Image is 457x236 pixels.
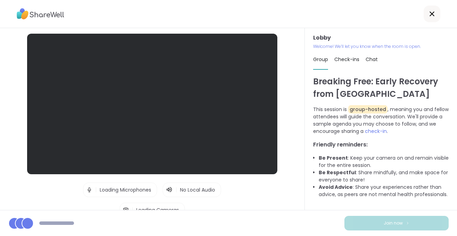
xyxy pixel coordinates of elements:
[319,184,353,191] b: Avoid Advice
[406,221,410,225] img: ShareWell Logomark
[313,75,449,100] h1: Breaking Free: Early Recovery from [GEOGRAPHIC_DATA]
[319,184,449,198] li: : Share your experiences rather than advice, as peers are not mental health professionals.
[86,183,92,197] img: Microphone
[319,169,356,176] b: Be Respectful
[180,186,215,193] span: No Local Audio
[123,203,129,217] img: Camera
[319,154,348,161] b: Be Present
[319,154,449,169] li: : Keep your camera on and remain visible for the entire session.
[344,216,449,230] button: Join now
[100,186,151,193] span: Loading Microphones
[313,106,449,135] p: This session is , meaning you and fellow attendees will guide the conversation. We'll provide a s...
[313,141,449,149] h3: Friendly reminders:
[95,183,97,197] span: |
[176,186,177,194] span: |
[132,203,133,217] span: |
[319,169,449,184] li: : Share mindfully, and make space for everyone to share!
[313,34,449,42] h3: Lobby
[334,56,359,63] span: Check-ins
[136,206,179,213] span: Loading Cameras
[313,43,449,50] p: Welcome! We’ll let you know when the room is open.
[384,220,403,226] span: Join now
[366,56,378,63] span: Chat
[348,105,387,113] span: group-hosted
[365,128,387,135] span: check-in
[313,56,328,63] span: Group
[17,6,64,22] img: ShareWell Logo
